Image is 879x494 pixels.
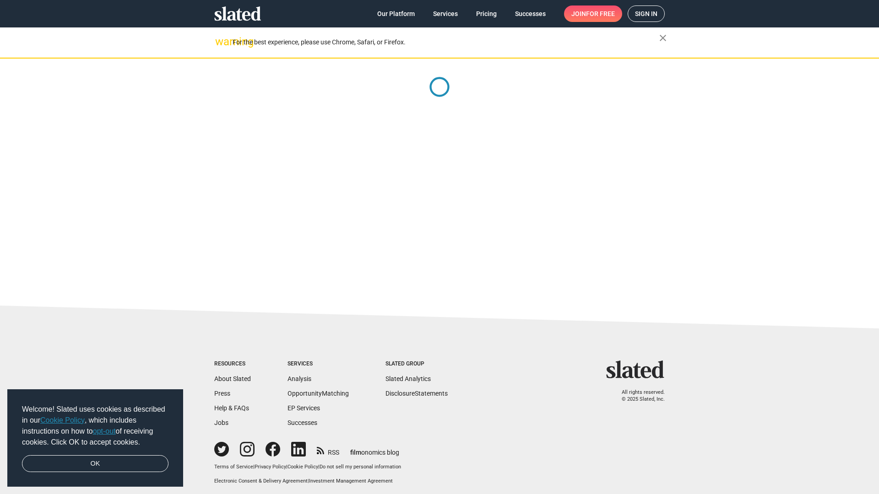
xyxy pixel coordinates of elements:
[426,5,465,22] a: Services
[515,5,546,22] span: Successes
[385,390,448,397] a: DisclosureStatements
[288,404,320,412] a: EP Services
[308,478,309,484] span: |
[255,464,286,470] a: Privacy Policy
[214,464,253,470] a: Terms of Service
[317,443,339,457] a: RSS
[385,360,448,368] div: Slated Group
[350,441,399,457] a: filmonomics blog
[40,416,85,424] a: Cookie Policy
[22,455,168,473] a: dismiss cookie message
[7,389,183,487] div: cookieconsent
[385,375,431,382] a: Slated Analytics
[476,5,497,22] span: Pricing
[288,375,311,382] a: Analysis
[564,5,622,22] a: Joinfor free
[320,464,401,471] button: Do not sell my personal information
[214,478,308,484] a: Electronic Consent & Delivery Agreement
[377,5,415,22] span: Our Platform
[214,360,251,368] div: Resources
[253,464,255,470] span: |
[288,419,317,426] a: Successes
[214,375,251,382] a: About Slated
[288,390,349,397] a: OpportunityMatching
[657,32,668,43] mat-icon: close
[214,390,230,397] a: Press
[586,5,615,22] span: for free
[214,419,228,426] a: Jobs
[288,464,318,470] a: Cookie Policy
[469,5,504,22] a: Pricing
[214,404,249,412] a: Help & FAQs
[635,6,657,21] span: Sign in
[318,464,320,470] span: |
[309,478,393,484] a: Investment Management Agreement
[233,36,659,48] div: For the best experience, please use Chrome, Safari, or Firefox.
[433,5,458,22] span: Services
[93,427,116,435] a: opt-out
[628,5,665,22] a: Sign in
[612,389,665,403] p: All rights reserved. © 2025 Slated, Inc.
[350,449,361,456] span: film
[571,5,615,22] span: Join
[370,5,422,22] a: Our Platform
[286,464,288,470] span: |
[215,36,226,47] mat-icon: warning
[22,404,168,448] span: Welcome! Slated uses cookies as described in our , which includes instructions on how to of recei...
[288,360,349,368] div: Services
[508,5,553,22] a: Successes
